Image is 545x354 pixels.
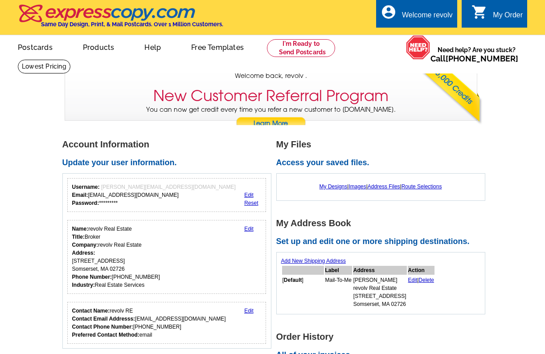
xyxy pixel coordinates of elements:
[177,36,258,57] a: Free Templates
[402,183,442,190] a: Route Selections
[244,308,254,314] a: Edit
[430,45,523,63] span: Need help? Are you stuck?
[320,183,348,190] a: My Designs
[4,36,67,57] a: Postcards
[471,10,523,21] a: shopping_cart My Order
[353,276,407,309] td: [PERSON_NAME] revolv Real Estate [STREET_ADDRESS] Somserset, MA 02726
[493,11,523,24] div: My Order
[408,277,418,283] a: Edit
[276,219,490,228] h1: My Address Book
[72,225,160,289] div: revolv Real Estate Broker revolv Real Estate [STREET_ADDRESS] Somserset, MA 02726 [PHONE_NUMBER] ...
[236,117,306,130] a: Learn More
[430,54,518,63] span: Call
[153,87,389,105] h3: New Customer Referral Program
[72,250,95,256] strong: Address:
[244,200,258,206] a: Reset
[418,277,434,283] a: Delete
[276,332,490,342] h1: Order History
[72,192,88,198] strong: Email:
[65,105,477,130] p: You can now get credit every time you refer a new customer to [DOMAIN_NAME].
[276,158,490,168] h2: Access your saved files.
[281,178,480,195] div: | | |
[446,54,518,63] a: [PHONE_NUMBER]
[101,184,236,190] span: [PERSON_NAME][EMAIL_ADDRESS][DOMAIN_NAME]
[381,4,397,20] i: account_circle
[284,277,302,283] b: Default
[72,324,133,330] strong: Contact Phone Number:
[325,266,352,275] th: Label
[130,36,175,57] a: Help
[72,200,99,206] strong: Password:
[72,234,85,240] strong: Title:
[348,183,366,190] a: Images
[72,332,139,338] strong: Preferred Contact Method:
[281,258,346,264] a: Add New Shipping Address
[72,316,135,322] strong: Contact Email Addresss:
[67,220,266,294] div: Your personal details.
[353,266,407,275] th: Address
[406,35,430,59] img: help
[282,276,324,309] td: [ ]
[41,21,223,28] h4: Same Day Design, Print, & Mail Postcards. Over 1 Million Customers.
[276,140,490,149] h1: My Files
[62,158,276,168] h2: Update your user information.
[67,302,266,344] div: Who should we contact regarding order issues?
[325,276,352,309] td: Mail-To-Me
[235,71,307,81] span: Welcome back, revolv .
[368,183,400,190] a: Address Files
[244,226,254,232] a: Edit
[72,226,89,232] strong: Name:
[67,178,266,212] div: Your login information.
[69,36,129,57] a: Products
[72,308,110,314] strong: Contact Name:
[72,307,226,339] div: revolv RE [EMAIL_ADDRESS][DOMAIN_NAME] [PHONE_NUMBER] email
[276,237,490,247] h2: Set up and edit one or more shipping destinations.
[72,282,95,288] strong: Industry:
[408,276,435,309] td: |
[244,192,254,198] a: Edit
[402,11,453,24] div: Welcome revolv
[72,184,100,190] strong: Username:
[471,4,488,20] i: shopping_cart
[408,266,435,275] th: Action
[72,274,112,280] strong: Phone Number:
[72,242,98,248] strong: Company:
[18,11,223,28] a: Same Day Design, Print, & Mail Postcards. Over 1 Million Customers.
[62,140,276,149] h1: Account Information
